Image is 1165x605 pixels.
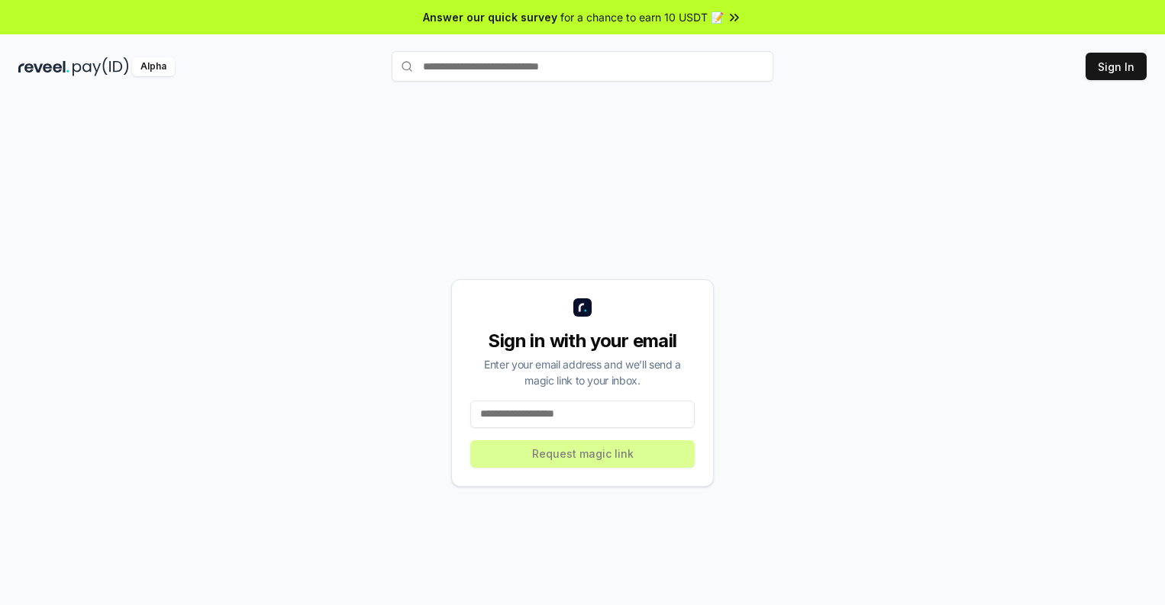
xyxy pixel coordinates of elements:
[573,298,592,317] img: logo_small
[470,329,695,353] div: Sign in with your email
[132,57,175,76] div: Alpha
[560,9,724,25] span: for a chance to earn 10 USDT 📝
[73,57,129,76] img: pay_id
[1086,53,1147,80] button: Sign In
[423,9,557,25] span: Answer our quick survey
[470,356,695,388] div: Enter your email address and we’ll send a magic link to your inbox.
[18,57,69,76] img: reveel_dark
